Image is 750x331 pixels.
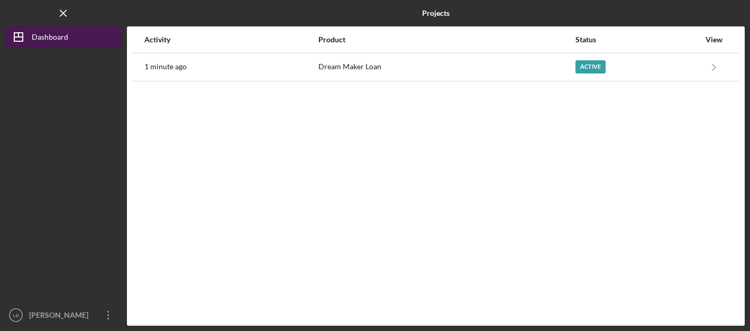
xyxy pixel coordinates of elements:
[144,62,187,71] time: 2025-08-13 01:52
[13,312,19,318] text: LB
[5,26,122,48] button: Dashboard
[575,35,700,44] div: Status
[318,35,574,44] div: Product
[701,35,727,44] div: View
[575,60,606,73] div: Active
[26,305,95,328] div: [PERSON_NAME]
[32,26,68,50] div: Dashboard
[5,305,122,326] button: LB[PERSON_NAME]
[144,35,317,44] div: Activity
[318,54,574,80] div: Dream Maker Loan
[422,9,450,17] b: Projects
